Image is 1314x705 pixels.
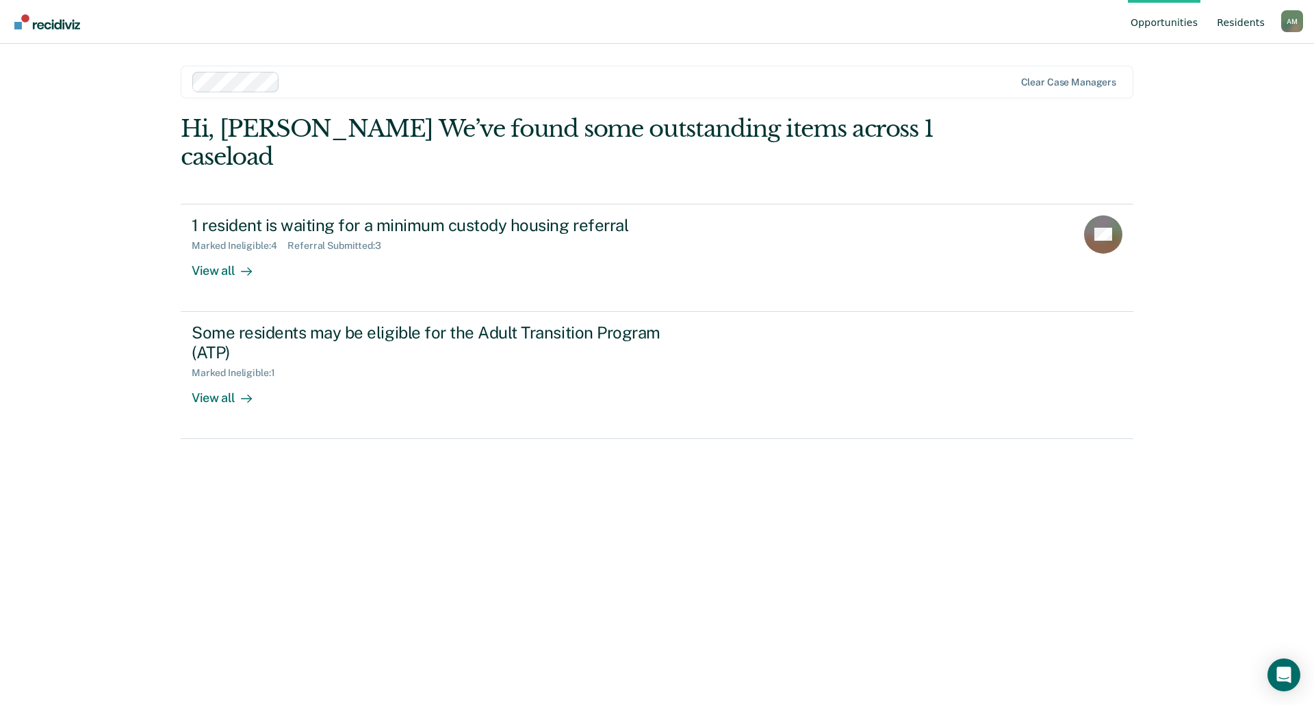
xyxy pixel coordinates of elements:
[192,215,672,235] div: 1 resident is waiting for a minimum custody housing referral
[1267,659,1300,691] div: Open Intercom Messenger
[192,252,268,278] div: View all
[287,240,391,252] div: Referral Submitted : 3
[1021,77,1116,88] div: Clear case managers
[1281,10,1303,32] div: A M
[192,367,285,379] div: Marked Ineligible : 1
[1281,10,1303,32] button: Profile dropdown button
[181,312,1133,439] a: Some residents may be eligible for the Adult Transition Program (ATP)Marked Ineligible:1View all
[14,14,80,29] img: Recidiviz
[181,115,943,171] div: Hi, [PERSON_NAME] We’ve found some outstanding items across 1 caseload
[192,240,287,252] div: Marked Ineligible : 4
[192,379,268,405] div: View all
[192,323,672,362] div: Some residents may be eligible for the Adult Transition Program (ATP)
[181,204,1133,312] a: 1 resident is waiting for a minimum custody housing referralMarked Ineligible:4Referral Submitted...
